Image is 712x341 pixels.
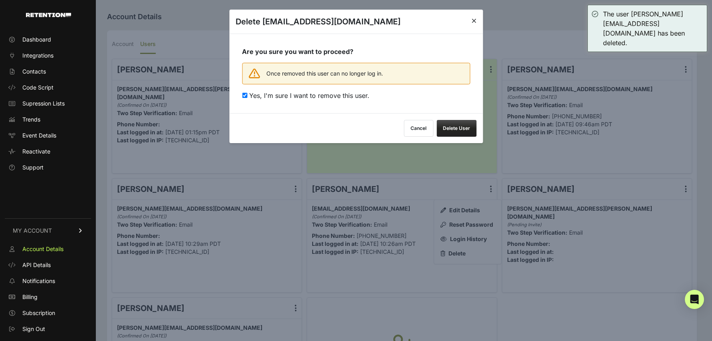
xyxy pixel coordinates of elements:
[22,52,54,60] span: Integrations
[5,65,91,78] a: Contacts
[5,243,91,255] a: Account Details
[22,100,65,108] span: Supression Lists
[5,218,91,243] a: MY ACCOUNT
[22,148,50,156] span: Reactivate
[13,227,52,235] span: MY ACCOUNT
[22,309,55,317] span: Subscription
[22,132,56,140] span: Event Details
[22,293,38,301] span: Billing
[5,113,91,126] a: Trends
[22,245,63,253] span: Account Details
[5,33,91,46] a: Dashboard
[22,68,46,76] span: Contacts
[236,16,401,27] h3: Delete [EMAIL_ADDRESS][DOMAIN_NAME]
[22,84,54,92] span: Code Script
[266,70,383,78] span: Once removed this user can no longer log in.
[5,161,91,174] a: Support
[22,277,55,285] span: Notifications
[5,307,91,319] a: Subscription
[685,290,704,309] div: Open Intercom Messenger
[5,259,91,271] a: API Details
[404,120,433,137] button: Cancel
[5,291,91,303] a: Billing
[5,323,91,335] a: Sign Out
[22,325,45,333] span: Sign Out
[22,261,51,269] span: API Details
[242,48,353,56] strong: Are you sure you want to proceed?
[5,97,91,110] a: Supression Lists
[22,164,44,171] span: Support
[5,129,91,142] a: Event Details
[5,275,91,287] a: Notifications
[26,13,71,17] img: Retention.com
[5,49,91,62] a: Integrations
[22,36,51,44] span: Dashboard
[249,92,369,100] span: Yes, I'm sure I want to remove this user.
[603,9,703,48] div: The user [PERSON_NAME][EMAIL_ADDRESS][DOMAIN_NAME] has been deleted.
[22,116,40,124] span: Trends
[436,120,476,137] button: Delete User
[5,81,91,94] a: Code Script
[5,145,91,158] a: Reactivate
